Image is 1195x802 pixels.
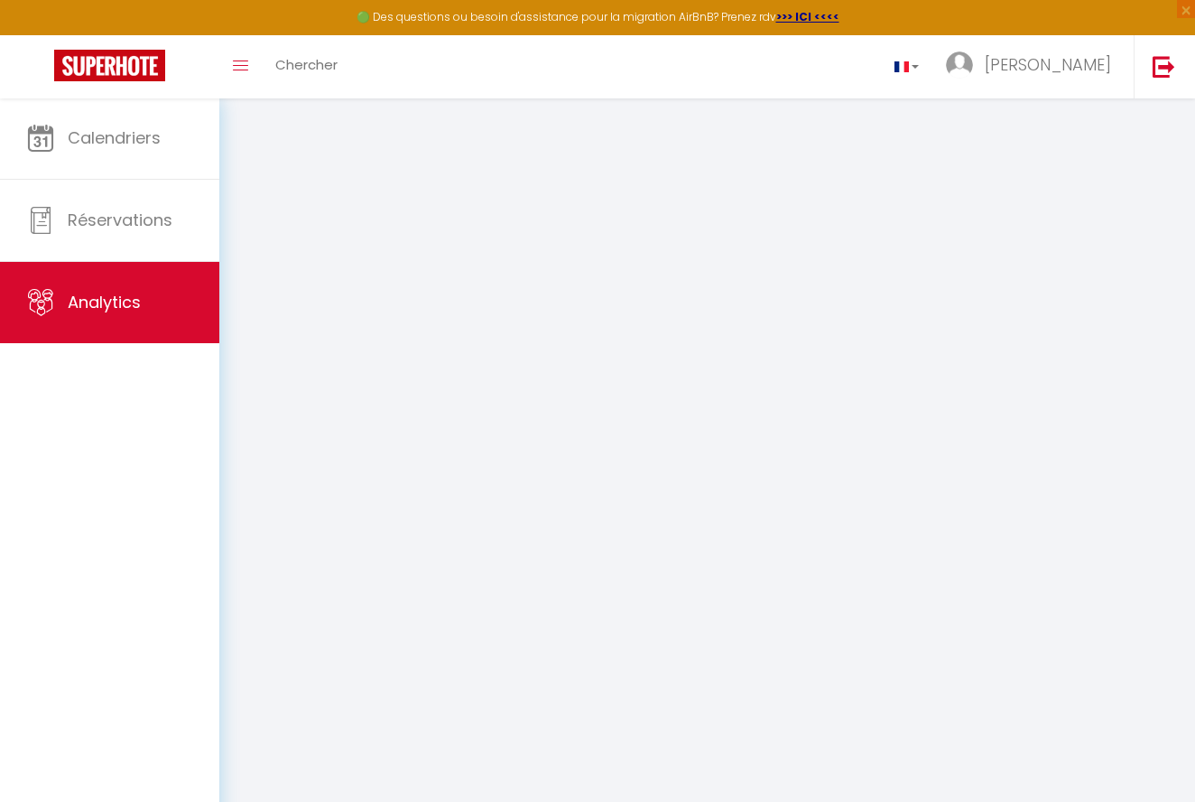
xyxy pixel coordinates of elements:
[946,51,973,79] img: ...
[985,53,1111,76] span: [PERSON_NAME]
[776,9,839,24] a: >>> ICI <<<<
[932,35,1134,98] a: ... [PERSON_NAME]
[262,35,351,98] a: Chercher
[275,55,338,74] span: Chercher
[68,209,172,231] span: Réservations
[68,126,161,149] span: Calendriers
[68,291,141,313] span: Analytics
[1153,55,1175,78] img: logout
[54,50,165,81] img: Super Booking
